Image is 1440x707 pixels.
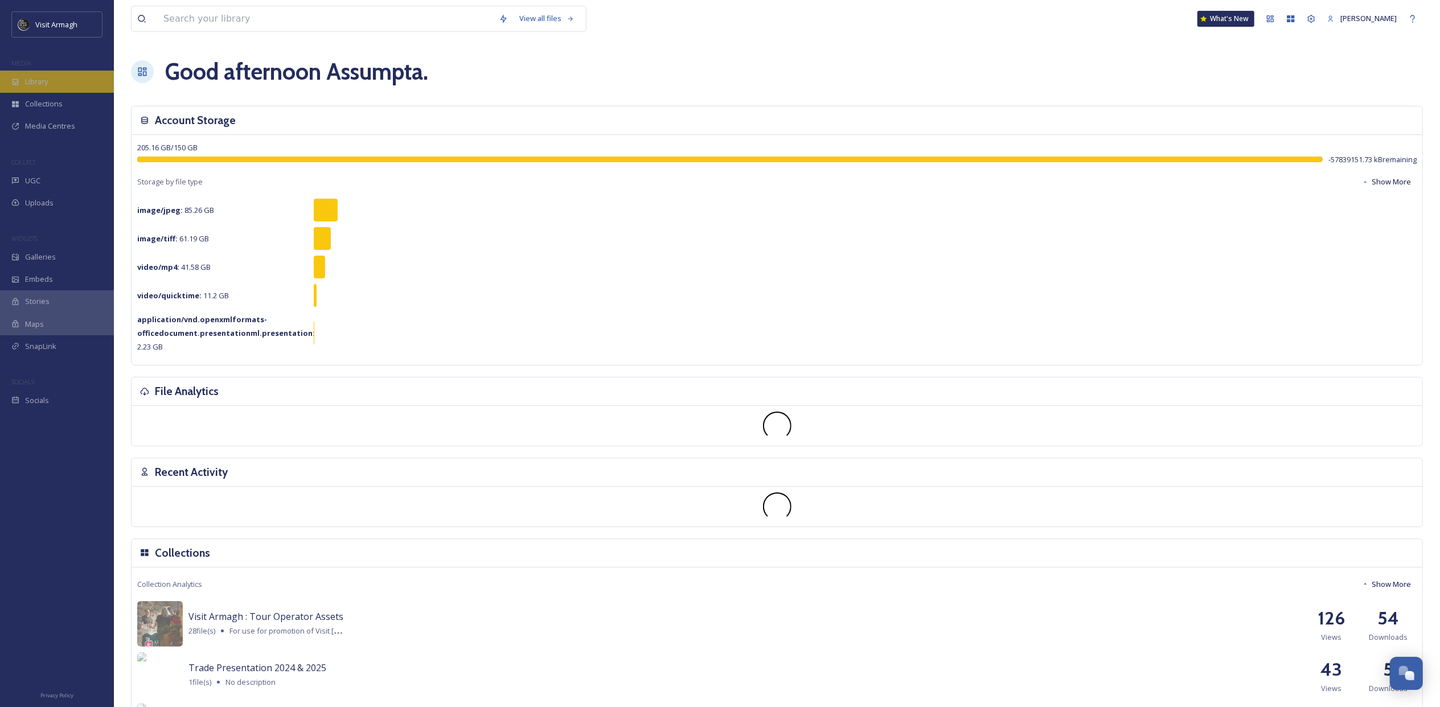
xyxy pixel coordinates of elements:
span: Views [1321,683,1341,694]
span: 28 file(s) [188,626,215,636]
span: SOCIALS [11,377,34,386]
h2: 5 [1383,656,1393,683]
span: 2.23 GB [137,314,315,352]
button: Open Chat [1390,657,1423,690]
span: Downloads [1369,683,1408,694]
h2: 43 [1320,656,1342,683]
img: 0Q4A0320.jpg [137,601,183,647]
button: Show More [1356,573,1417,595]
input: Search your library [158,6,493,31]
h3: Collections [155,545,210,561]
span: 41.58 GB [137,262,211,272]
span: For use for promotion of Visit [GEOGRAPHIC_DATA] area on itineraries, brochures, websites etc. Pl... [229,625,738,636]
span: Views [1321,632,1341,643]
span: Downloads [1369,632,1408,643]
span: Visit Armagh [35,19,77,30]
span: 61.19 GB [137,233,209,244]
span: Stories [25,296,50,307]
span: 11.2 GB [137,290,229,301]
span: Privacy Policy [40,692,73,699]
span: 1 file(s) [188,677,211,688]
span: Embeds [25,274,53,285]
span: [PERSON_NAME] [1340,13,1397,23]
strong: application/vnd.openxmlformats-officedocument.presentationml.presentation : [137,314,315,338]
a: [PERSON_NAME] [1322,7,1402,30]
span: Storage by file type [137,176,203,187]
a: What's New [1197,11,1254,27]
h3: Account Storage [155,112,236,129]
h3: File Analytics [155,383,219,400]
span: WIDGETS [11,234,38,242]
strong: video/mp4 : [137,262,179,272]
img: None [137,652,183,698]
span: Visit Armagh : Tour Operator Assets [188,610,343,623]
h2: 54 [1377,605,1399,632]
span: Collections [25,98,63,109]
span: 85.26 GB [137,205,214,215]
strong: video/quicktime : [137,290,202,301]
span: MEDIA [11,59,31,67]
span: 205.16 GB / 150 GB [137,142,198,153]
img: THE-FIRST-PLACE-VISIT-ARMAGH.COM-BLACK.jpg [18,19,30,30]
a: Privacy Policy [40,688,73,701]
span: Media Centres [25,121,75,131]
h3: Recent Activity [155,464,228,480]
span: Uploads [25,198,54,208]
span: UGC [25,175,40,186]
span: COLLECT [11,158,36,166]
span: Galleries [25,252,56,262]
strong: image/jpeg : [137,205,183,215]
h2: 126 [1318,605,1345,632]
span: Collection Analytics [137,579,202,590]
button: Show More [1356,171,1417,193]
h1: Good afternoon Assumpta . [165,55,428,89]
span: -57839151.73 kB remaining [1328,154,1417,165]
span: Trade Presentation 2024 & 2025 [188,661,326,674]
a: View all files [514,7,580,30]
span: SnapLink [25,341,56,352]
span: Socials [25,395,49,406]
span: Library [25,76,48,87]
span: Maps [25,319,44,330]
strong: image/tiff : [137,233,178,244]
span: No description [225,677,276,687]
